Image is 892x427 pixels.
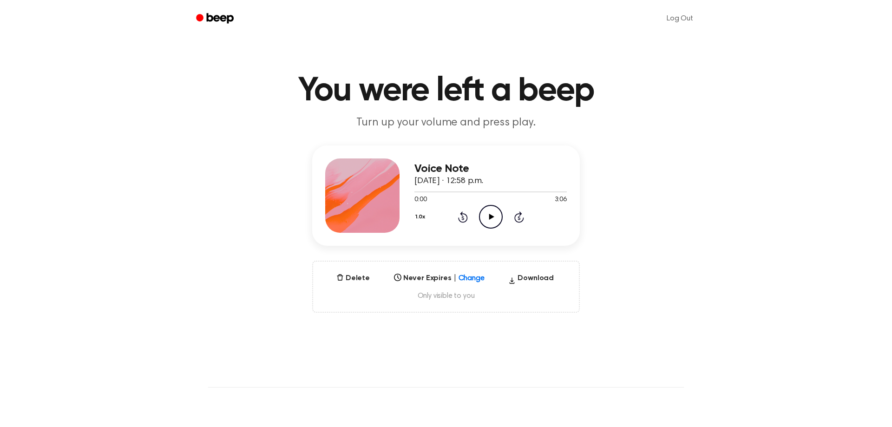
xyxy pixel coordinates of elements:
span: Only visible to you [324,291,568,301]
p: Turn up your volume and press play. [268,115,624,131]
h3: Voice Note [414,163,567,175]
span: 0:00 [414,195,426,205]
h1: You were left a beep [208,74,684,108]
a: Log Out [657,7,702,30]
a: Beep [190,10,242,28]
button: 1.0x [414,209,428,225]
button: Delete [333,273,374,284]
button: Download [505,273,557,288]
span: 3:06 [555,195,567,205]
span: [DATE] · 12:58 p.m. [414,177,483,185]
